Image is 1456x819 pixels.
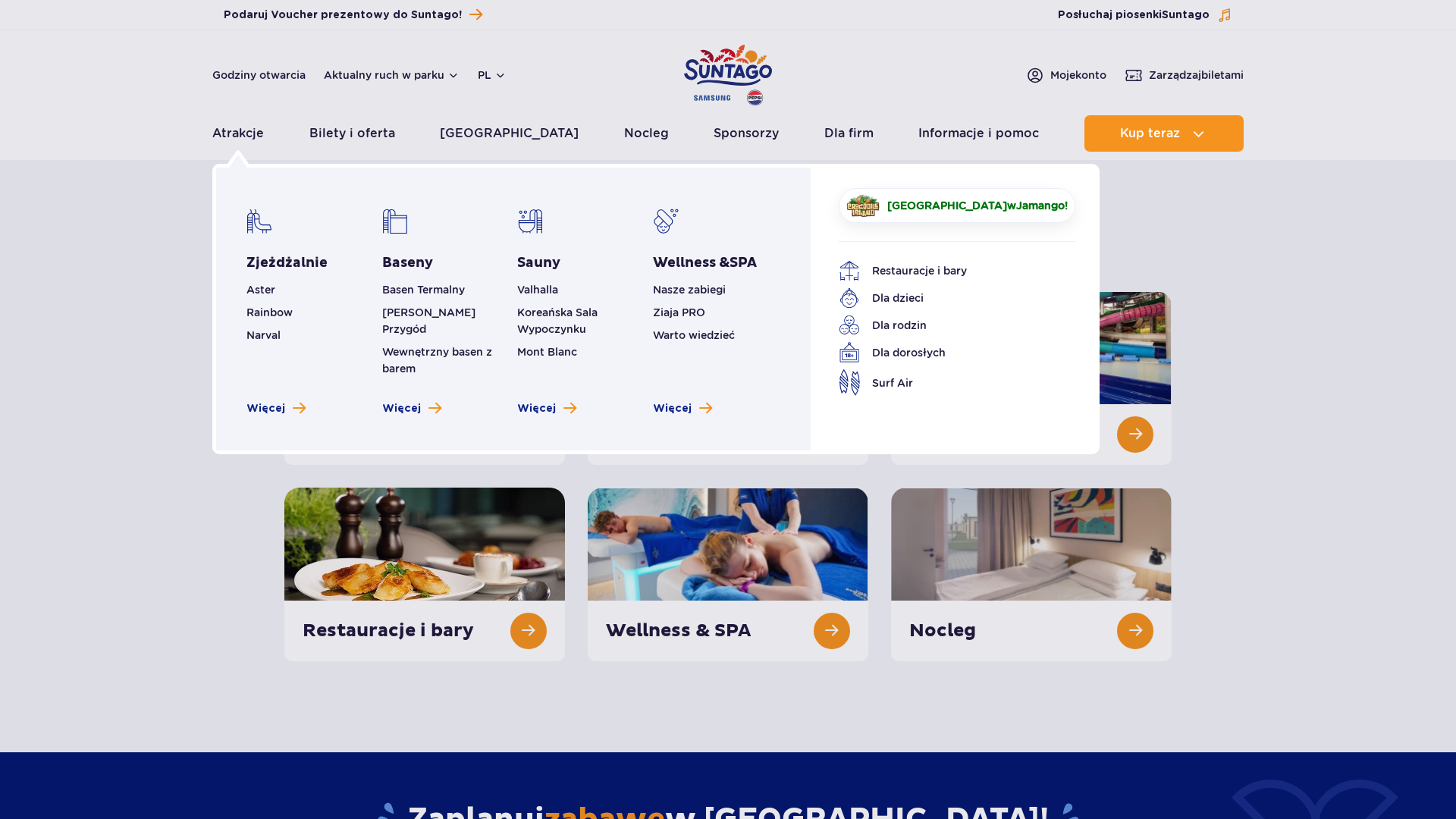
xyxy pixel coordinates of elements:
a: Dla firm [824,115,874,152]
a: Bilety i oferta [309,115,395,152]
a: Mont Blanc [517,346,577,358]
a: Baseny [382,254,433,272]
a: Nocleg [624,115,669,152]
span: Jamango [1016,199,1065,212]
a: Valhalla [517,284,558,296]
a: Wellness &SPA [653,254,757,272]
a: Zarządzajbiletami [1125,66,1244,84]
span: Zarządzaj biletami [1149,67,1244,83]
a: Godziny otwarcia [212,67,306,83]
a: Nasze zabiegi [653,284,726,296]
a: Basen Termalny [382,284,465,296]
span: Więcej [517,401,556,416]
button: Aktualny ruch w parku [324,69,460,81]
span: Więcej [246,401,285,416]
a: Ziaja PRO [653,306,705,318]
a: Zobacz więcej Wellness & SPA [653,401,712,416]
span: Moje konto [1050,67,1106,83]
a: Zobacz więcej saun [517,401,576,416]
a: Atrakcje [212,115,264,152]
a: Sponsorzy [714,115,779,152]
a: Warto wiedzieć [653,329,735,341]
a: [PERSON_NAME] Przygód [382,306,475,335]
a: Koreańska Sala Wypoczynku [517,306,598,335]
a: Dla rodzin [839,315,1053,336]
a: [GEOGRAPHIC_DATA]wJamango! [839,188,1075,223]
a: Restauracje i bary [839,260,1053,281]
span: SPA [730,254,757,271]
a: Zobacz więcej basenów [382,401,441,416]
a: Narval [246,329,281,341]
a: Zjeżdżalnie [246,254,328,272]
button: Kup teraz [1084,115,1244,152]
span: w ! [887,198,1068,213]
span: Więcej [382,401,421,416]
a: Zobacz więcej zjeżdżalni [246,401,306,416]
span: Więcej [653,401,692,416]
button: pl [478,67,507,83]
span: [GEOGRAPHIC_DATA] [887,199,1007,212]
a: Rainbow [246,306,293,318]
span: Surf Air [872,375,913,391]
a: [GEOGRAPHIC_DATA] [440,115,579,152]
span: Kup teraz [1120,127,1180,140]
a: Wewnętrzny basen z barem [382,346,492,375]
a: Aster [246,284,275,296]
span: Wellness & [653,254,757,271]
a: Dla dzieci [839,287,1053,309]
a: Sauny [517,254,560,272]
a: Surf Air [839,369,1053,396]
a: Mojekonto [1026,66,1106,84]
a: Dla dorosłych [839,342,1053,363]
a: Informacje i pomoc [918,115,1039,152]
